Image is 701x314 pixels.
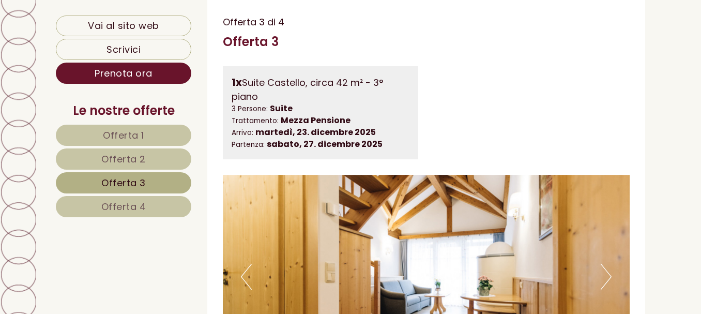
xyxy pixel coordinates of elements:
[184,8,224,25] div: [DATE]
[232,75,242,89] b: 1x
[232,116,279,126] small: Trattamento:
[232,128,253,138] small: Arrivo:
[232,140,265,149] small: Partenza:
[8,30,175,62] div: Buon giorno, come possiamo aiutarla?
[56,16,191,36] a: Vai al sito web
[601,264,612,290] button: Next
[103,129,144,142] span: Offerta 1
[232,104,268,114] small: 3 Persone:
[255,126,376,138] b: martedì, 23. dicembre 2025
[223,16,284,28] span: Offerta 3 di 4
[270,102,293,114] b: Suite
[281,114,351,126] b: Mezza Pensione
[56,102,191,119] div: Le nostre offerte
[241,264,252,290] button: Previous
[101,200,146,213] span: Offerta 4
[16,52,170,59] small: 12:37
[101,153,146,166] span: Offerta 2
[56,39,191,60] a: Scrivici
[223,33,279,51] div: Offerta 3
[353,270,408,291] button: Invia
[267,138,383,150] b: sabato, 27. dicembre 2025
[232,75,410,103] div: Suite Castello, circa 42 m² - 3° piano
[16,32,170,40] div: Hotel Tenz
[101,176,146,189] span: Offerta 3
[56,63,191,84] a: Prenota ora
